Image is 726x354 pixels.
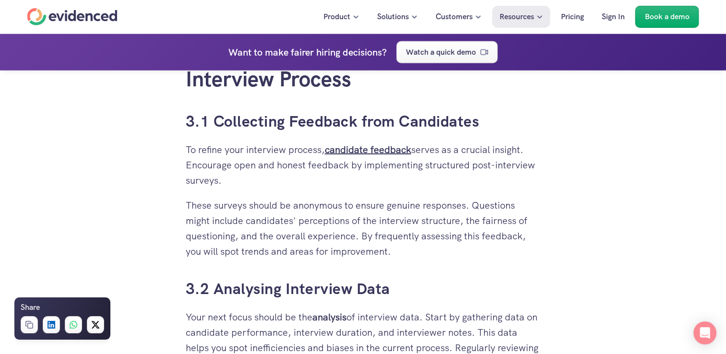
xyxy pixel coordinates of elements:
a: Watch a quick demo [396,41,498,63]
p: Pricing [561,11,584,23]
p: Resources [500,11,534,23]
a: 3.2 Analysing Interview Data [186,279,390,299]
a: Book a demo [635,6,699,28]
h4: Want to make fairer hiring decisions? [228,44,387,59]
a: Home [27,8,118,25]
div: Open Intercom Messenger [693,321,716,344]
a: 3.1 Collecting Feedback from Candidates [186,111,479,131]
p: Watch a quick demo [406,46,476,58]
p: These surveys should be anonymous to ensure genuine responses. Questions might include candidates... [186,198,541,259]
p: Sign In [602,11,625,23]
p: Customers [436,11,473,23]
a: Pricing [554,6,591,28]
p: Solutions [377,11,409,23]
p: Book a demo [645,11,690,23]
a: Sign In [595,6,632,28]
a: candidate feedback [325,143,411,156]
h6: Share [21,301,40,314]
p: Product [323,11,350,23]
p: To refine your interview process, serves as a crucial insight. Encourage open and honest feedback... [186,142,541,188]
strong: analysis [312,311,346,323]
